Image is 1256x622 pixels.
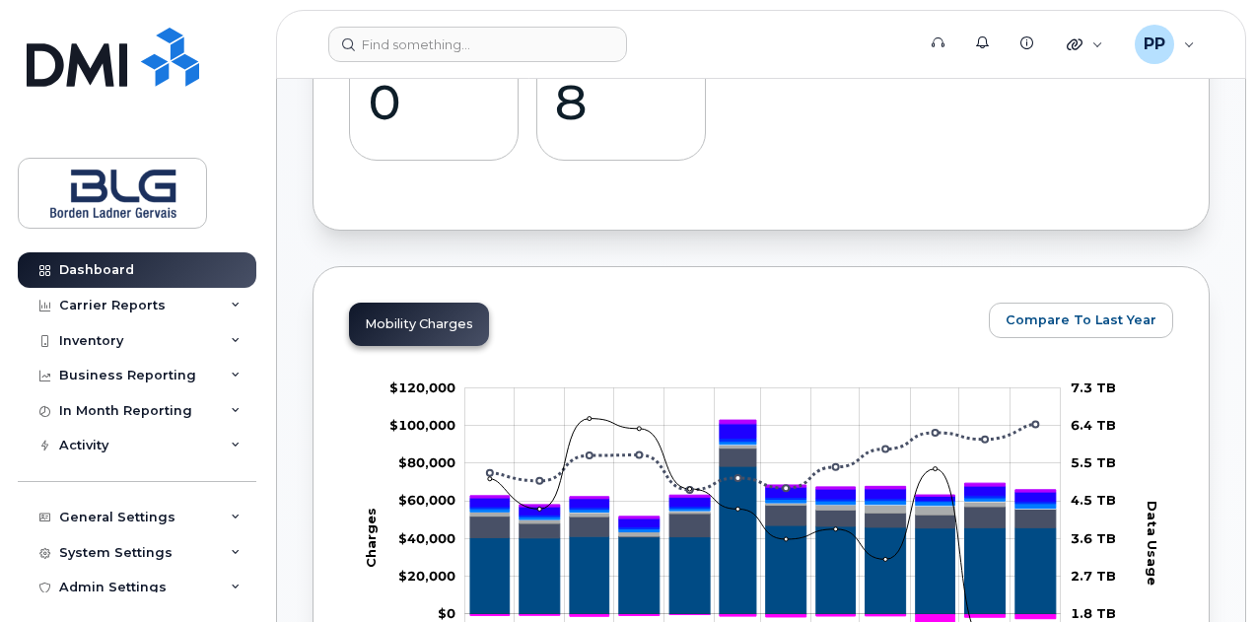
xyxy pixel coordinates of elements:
[398,492,455,508] tspan: $60,000
[438,605,455,621] tspan: $0
[363,507,379,567] tspan: Charges
[398,454,455,470] g: $0
[1071,417,1116,433] tspan: 6.4 TB
[470,466,1056,614] g: Rate Plan
[389,379,455,394] g: $0
[398,454,455,470] tspan: $80,000
[389,417,455,433] g: $0
[1146,500,1161,585] tspan: Data Usage
[1121,25,1209,64] div: Parth Patel
[1071,529,1116,545] tspan: 3.6 TB
[1006,311,1156,329] span: Compare To Last Year
[389,417,455,433] tspan: $100,000
[398,492,455,508] g: $0
[1071,605,1116,621] tspan: 1.8 TB
[1071,568,1116,584] tspan: 2.7 TB
[389,379,455,394] tspan: $120,000
[1071,492,1116,508] tspan: 4.5 TB
[328,27,627,62] input: Find something...
[470,448,1056,537] g: Roaming
[1071,379,1116,394] tspan: 7.3 TB
[554,73,687,131] div: 8
[989,303,1173,338] button: Compare To Last Year
[398,529,455,545] g: $0
[398,568,455,584] g: $0
[398,529,455,545] tspan: $40,000
[1144,33,1165,56] span: PP
[398,568,455,584] tspan: $20,000
[1053,25,1117,64] div: Quicklinks
[368,73,501,131] div: 0
[554,23,687,149] a: Data Conflicts8
[1071,454,1116,470] tspan: 5.5 TB
[368,23,501,149] a: Pending Status0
